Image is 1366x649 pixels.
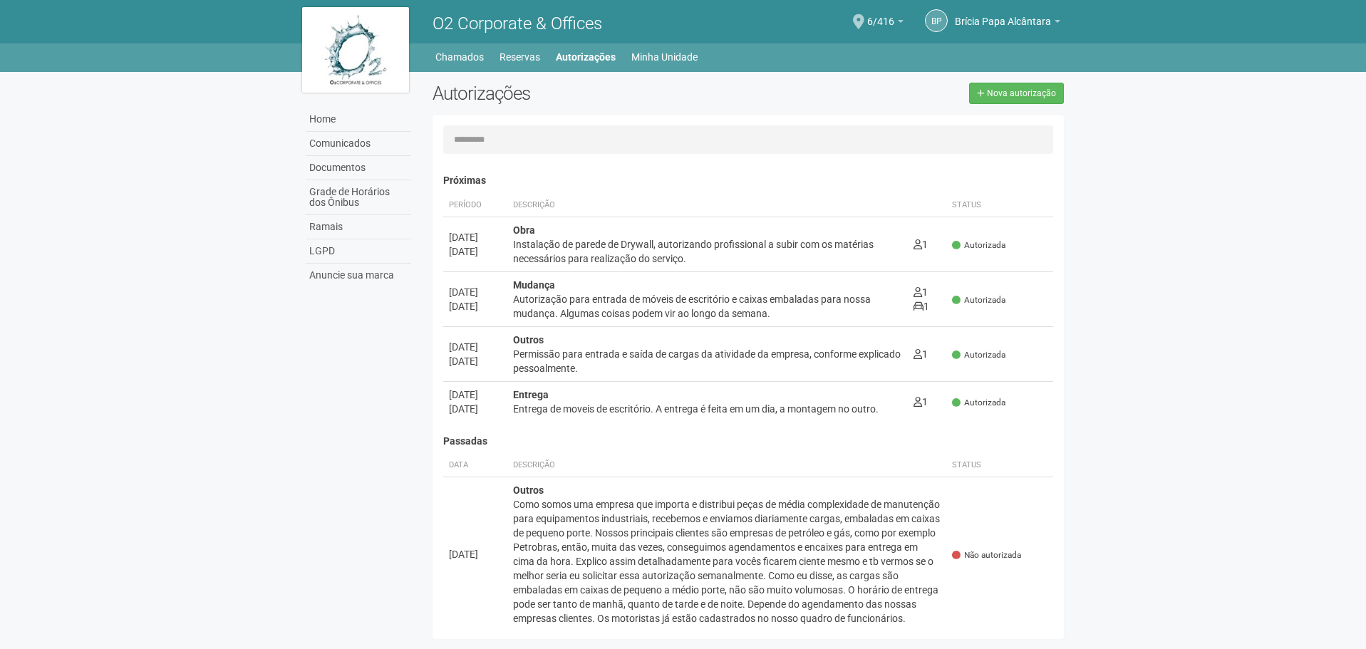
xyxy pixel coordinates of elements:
[513,389,549,400] strong: Entrega
[306,239,411,264] a: LGPD
[435,47,484,67] a: Chamados
[513,402,903,416] div: Entrega de moveis de escritório. A entrega é feita em um dia, a montagem no outro.
[306,264,411,287] a: Anuncie sua marca
[952,239,1005,251] span: Autorizada
[914,396,928,407] span: 1
[500,47,540,67] a: Reservas
[914,286,928,298] span: 1
[449,354,502,368] div: [DATE]
[449,244,502,259] div: [DATE]
[946,454,1053,477] th: Status
[946,194,1053,217] th: Status
[449,285,502,299] div: [DATE]
[507,454,947,477] th: Descrição
[449,388,502,402] div: [DATE]
[302,7,409,93] img: logo.jpg
[952,397,1005,409] span: Autorizada
[443,175,1054,186] h4: Próximas
[867,2,894,27] span: 6/416
[955,2,1051,27] span: Brícia Papa Alcântara
[952,349,1005,361] span: Autorizada
[987,88,1056,98] span: Nova autorização
[306,132,411,156] a: Comunicados
[433,83,738,104] h2: Autorizações
[507,194,909,217] th: Descrição
[867,18,904,29] a: 6/416
[443,194,507,217] th: Período
[433,14,602,33] span: O2 Corporate & Offices
[513,484,544,496] strong: Outros
[449,340,502,354] div: [DATE]
[556,47,616,67] a: Autorizações
[955,18,1060,29] a: Brícia Papa Alcântara
[306,156,411,180] a: Documentos
[449,402,502,416] div: [DATE]
[952,549,1021,561] span: Não autorizada
[914,239,928,250] span: 1
[513,279,555,291] strong: Mudança
[969,83,1064,104] a: Nova autorização
[513,237,903,266] div: Instalação de parede de Drywall, autorizando profissional a subir com os matérias necessários par...
[952,294,1005,306] span: Autorizada
[631,47,698,67] a: Minha Unidade
[306,108,411,132] a: Home
[513,292,903,321] div: Autorização para entrada de móveis de escritório e caixas embaladas para nossa mudança. Algumas c...
[925,9,948,32] a: BP
[449,299,502,313] div: [DATE]
[306,180,411,215] a: Grade de Horários dos Ônibus
[513,334,544,346] strong: Outros
[443,454,507,477] th: Data
[914,301,929,312] span: 1
[449,230,502,244] div: [DATE]
[513,497,941,625] div: Como somos uma empresa que importa e distribui peças de média complexidade de manutenção para equ...
[449,547,502,561] div: [DATE]
[443,436,1054,447] h4: Passadas
[306,215,411,239] a: Ramais
[513,347,903,375] div: Permissão para entrada e saída de cargas da atividade da empresa, conforme explicado pessoalmente.
[513,224,535,236] strong: Obra
[914,348,928,360] span: 1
